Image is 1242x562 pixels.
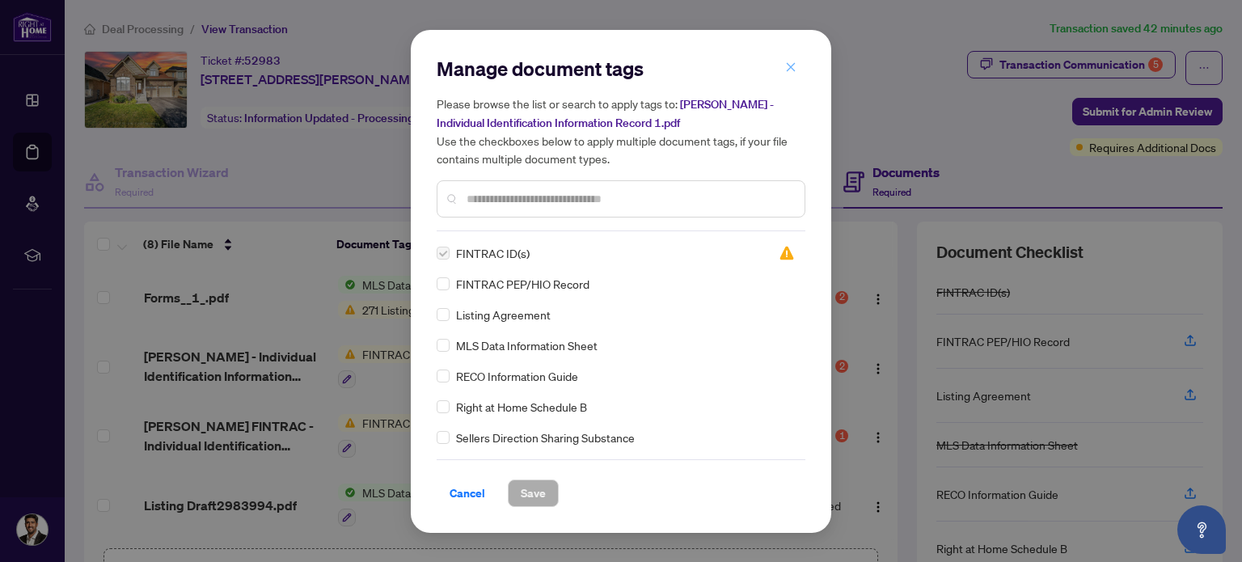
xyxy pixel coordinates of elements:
[437,56,805,82] h2: Manage document tags
[456,367,578,385] span: RECO Information Guide
[779,245,795,261] span: Needs Work
[1177,505,1226,554] button: Open asap
[456,275,589,293] span: FINTRAC PEP/HIO Record
[450,480,485,506] span: Cancel
[456,244,530,262] span: FINTRAC ID(s)
[437,95,805,167] h5: Please browse the list or search to apply tags to: Use the checkboxes below to apply multiple doc...
[456,306,551,323] span: Listing Agreement
[437,97,774,130] span: [PERSON_NAME] - Individual Identification Information Record 1.pdf
[437,480,498,507] button: Cancel
[456,429,635,446] span: Sellers Direction Sharing Substance
[785,61,796,73] span: close
[456,398,587,416] span: Right at Home Schedule B
[508,480,559,507] button: Save
[456,336,598,354] span: MLS Data Information Sheet
[779,245,795,261] img: status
